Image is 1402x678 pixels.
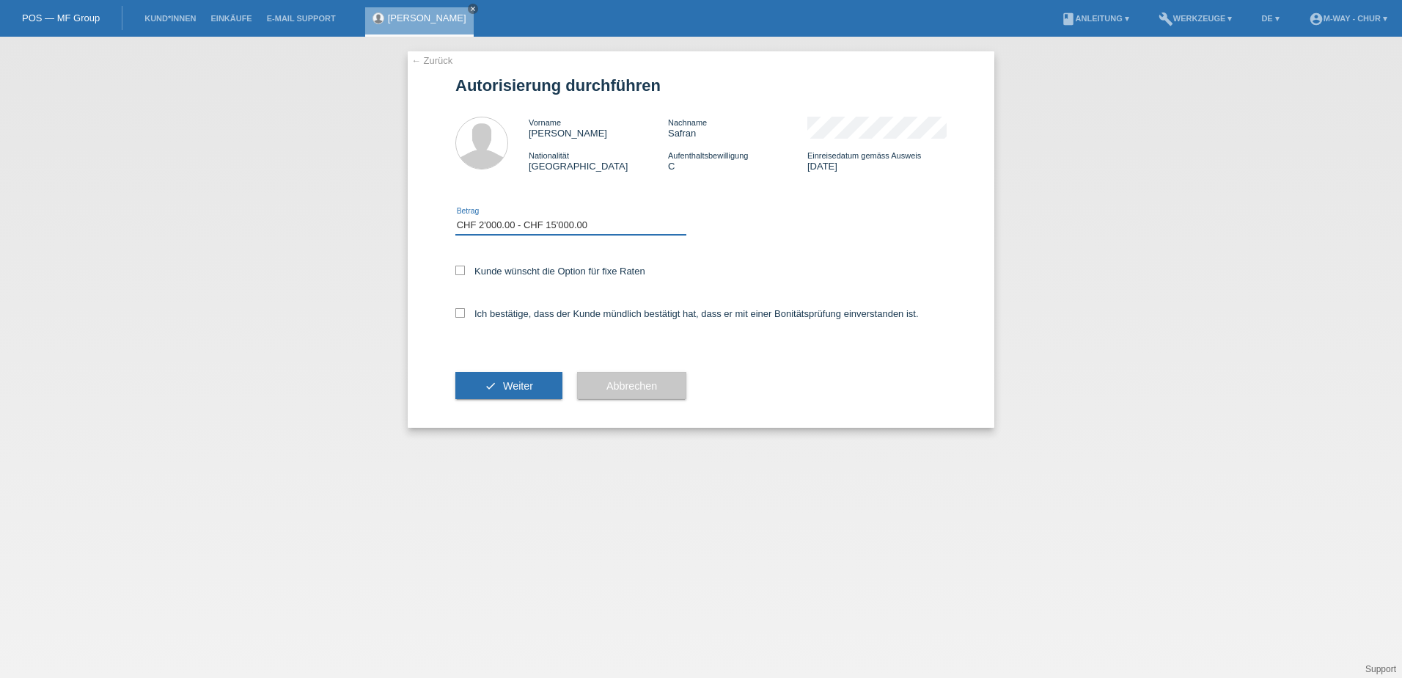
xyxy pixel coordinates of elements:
i: check [485,380,496,392]
label: Kunde wünscht die Option für fixe Raten [455,266,645,277]
i: build [1159,12,1173,26]
h1: Autorisierung durchführen [455,76,947,95]
span: Abbrechen [606,380,657,392]
a: ← Zurück [411,55,452,66]
div: C [668,150,807,172]
span: Einreisedatum gemäss Ausweis [807,151,921,160]
a: Einkäufe [203,14,259,23]
a: DE ▾ [1254,14,1286,23]
button: Abbrechen [577,372,686,400]
a: [PERSON_NAME] [388,12,466,23]
button: check Weiter [455,372,562,400]
span: Vorname [529,118,561,127]
a: bookAnleitung ▾ [1054,14,1137,23]
div: [DATE] [807,150,947,172]
div: [PERSON_NAME] [529,117,668,139]
a: account_circlem-way - Chur ▾ [1302,14,1395,23]
span: Nationalität [529,151,569,160]
div: [GEOGRAPHIC_DATA] [529,150,668,172]
i: close [469,5,477,12]
i: book [1061,12,1076,26]
a: Support [1365,664,1396,674]
a: buildWerkzeuge ▾ [1151,14,1240,23]
span: Aufenthaltsbewilligung [668,151,748,160]
a: E-Mail Support [260,14,343,23]
i: account_circle [1309,12,1324,26]
div: Safran [668,117,807,139]
span: Weiter [503,380,533,392]
a: Kund*innen [137,14,203,23]
span: Nachname [668,118,707,127]
a: POS — MF Group [22,12,100,23]
a: close [468,4,478,14]
label: Ich bestätige, dass der Kunde mündlich bestätigt hat, dass er mit einer Bonitätsprüfung einversta... [455,308,919,319]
